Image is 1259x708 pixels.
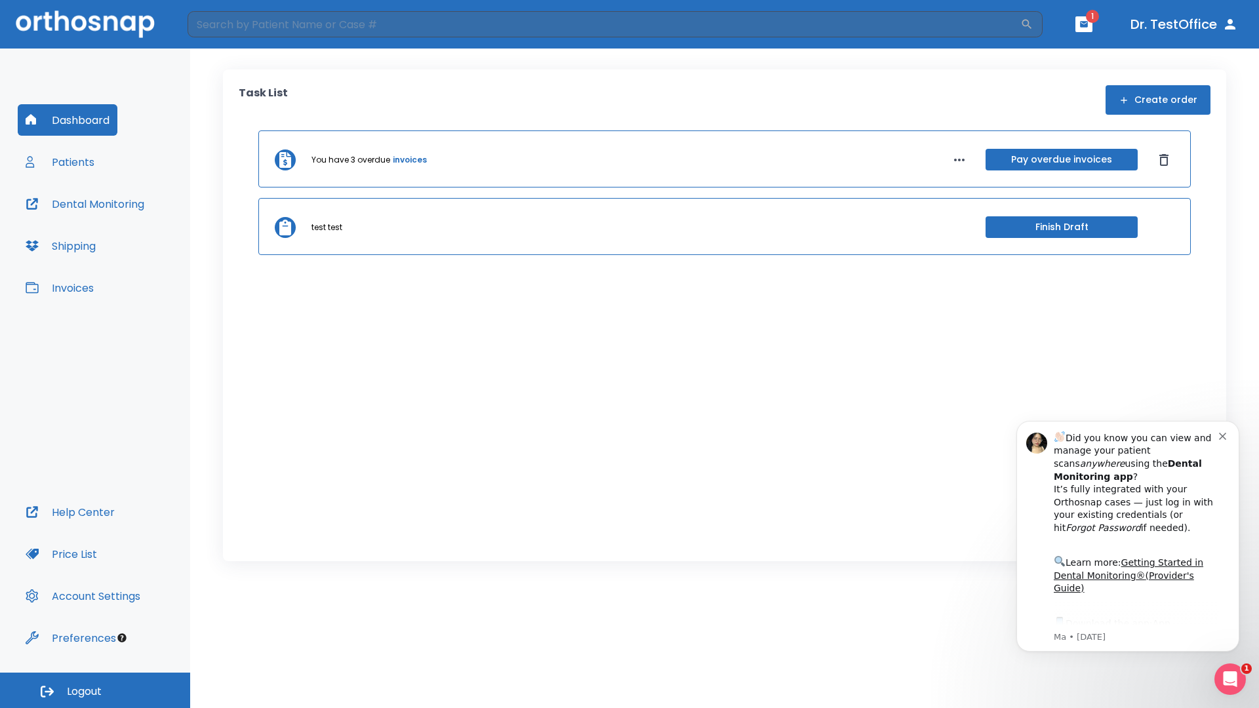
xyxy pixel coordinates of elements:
[1214,663,1246,695] iframe: Intercom live chat
[116,632,128,644] div: Tooltip anchor
[393,154,427,166] a: invoices
[986,149,1138,170] button: Pay overdue invoices
[18,230,104,262] button: Shipping
[1106,85,1210,115] button: Create order
[67,684,102,699] span: Logout
[1086,10,1099,23] span: 1
[1241,663,1252,674] span: 1
[18,580,148,612] button: Account Settings
[18,104,117,136] button: Dashboard
[239,85,288,115] p: Task List
[18,538,105,570] button: Price List
[311,222,342,233] p: test test
[986,216,1138,238] button: Finish Draft
[18,146,102,178] button: Patients
[18,272,102,304] button: Invoices
[18,622,124,654] button: Preferences
[1125,12,1243,36] button: Dr. TestOffice
[16,10,155,37] img: Orthosnap
[18,188,152,220] button: Dental Monitoring
[18,496,123,528] button: Help Center
[1153,149,1174,170] button: Dismiss
[311,154,390,166] p: You have 3 overdue
[188,11,1020,37] input: Search by Patient Name or Case #
[997,404,1259,701] iframe: Intercom notifications message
